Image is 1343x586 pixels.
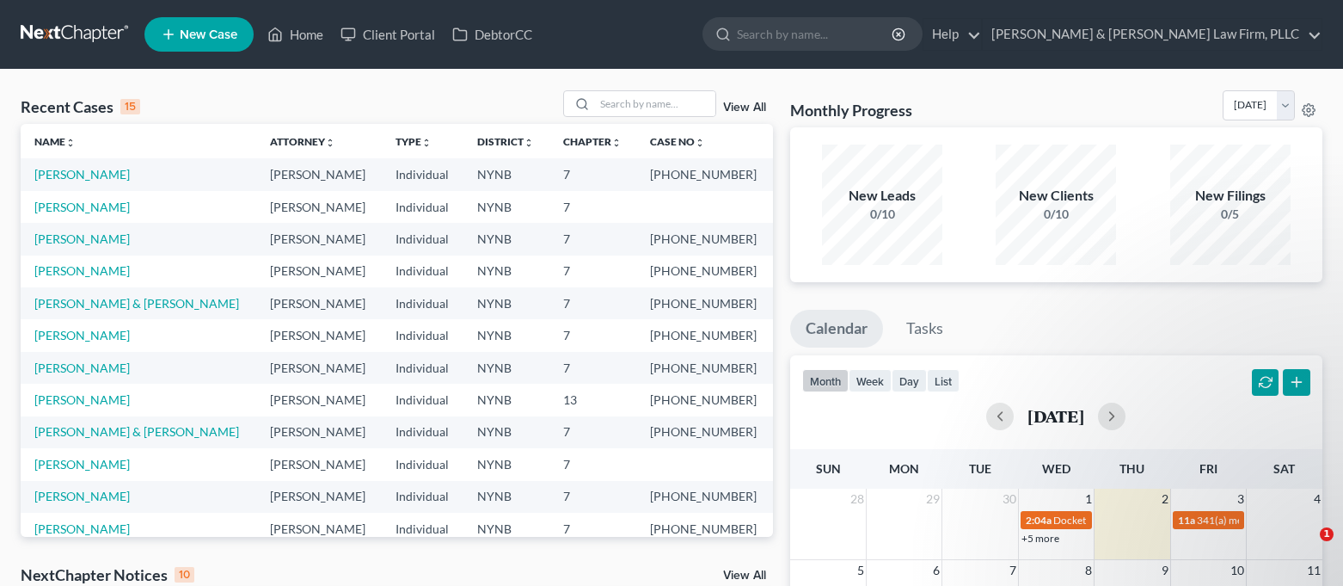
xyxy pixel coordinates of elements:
[463,191,549,223] td: NYNB
[636,256,773,287] td: [PHONE_NUMBER]
[790,310,883,348] a: Calendar
[1053,514,1298,527] span: Docket Text: for [PERSON_NAME] & [PERSON_NAME]
[983,19,1322,50] a: [PERSON_NAME] & [PERSON_NAME] Law Firm, PLLC
[325,138,335,148] i: unfold_more
[636,158,773,190] td: [PHONE_NUMBER]
[969,461,991,476] span: Tue
[1312,489,1322,509] span: 4
[849,489,866,509] span: 28
[382,287,464,319] td: Individual
[549,287,637,319] td: 7
[924,489,941,509] span: 29
[723,570,766,582] a: View All
[34,328,130,342] a: [PERSON_NAME]
[34,263,130,278] a: [PERSON_NAME]
[34,457,130,472] a: [PERSON_NAME]
[1026,514,1052,527] span: 2:04a
[996,186,1116,206] div: New Clients
[524,138,534,148] i: unfold_more
[34,392,130,407] a: [PERSON_NAME]
[382,319,464,351] td: Individual
[549,384,637,416] td: 13
[650,135,705,148] a: Case Nounfold_more
[256,481,381,513] td: [PERSON_NAME]
[382,256,464,287] td: Individual
[822,206,942,223] div: 0/10
[34,135,76,148] a: Nameunfold_more
[382,191,464,223] td: Individual
[270,135,335,148] a: Attorneyunfold_more
[463,158,549,190] td: NYNB
[636,223,773,255] td: [PHONE_NUMBER]
[382,352,464,384] td: Individual
[21,564,194,585] div: NextChapter Notices
[65,138,76,148] i: unfold_more
[1008,560,1018,581] span: 7
[549,448,637,480] td: 7
[1027,407,1084,425] h2: [DATE]
[256,223,381,255] td: [PERSON_NAME]
[549,416,637,448] td: 7
[463,287,549,319] td: NYNB
[34,231,130,246] a: [PERSON_NAME]
[382,158,464,190] td: Individual
[595,91,715,116] input: Search by name...
[256,352,381,384] td: [PERSON_NAME]
[256,384,381,416] td: [PERSON_NAME]
[636,352,773,384] td: [PHONE_NUMBER]
[1236,489,1246,509] span: 3
[256,287,381,319] td: [PERSON_NAME]
[175,567,194,583] div: 10
[34,361,130,375] a: [PERSON_NAME]
[636,513,773,545] td: [PHONE_NUMBER]
[549,352,637,384] td: 7
[931,560,941,581] span: 6
[463,481,549,513] td: NYNB
[1083,489,1094,509] span: 1
[1042,461,1070,476] span: Wed
[256,256,381,287] td: [PERSON_NAME]
[549,513,637,545] td: 7
[611,138,622,148] i: unfold_more
[382,416,464,448] td: Individual
[1170,186,1291,206] div: New Filings
[1178,514,1195,527] span: 11a
[1285,527,1326,569] iframe: Intercom live chat
[549,223,637,255] td: 7
[996,206,1116,223] div: 0/10
[636,319,773,351] td: [PHONE_NUMBER]
[421,138,432,148] i: unfold_more
[1021,532,1059,545] a: +5 more
[1083,560,1094,581] span: 8
[1273,461,1295,476] span: Sat
[34,521,130,536] a: [PERSON_NAME]
[636,416,773,448] td: [PHONE_NUMBER]
[549,191,637,223] td: 7
[382,513,464,545] td: Individual
[1160,489,1170,509] span: 2
[256,191,381,223] td: [PERSON_NAME]
[636,384,773,416] td: [PHONE_NUMBER]
[180,28,237,41] span: New Case
[21,96,140,117] div: Recent Cases
[636,287,773,319] td: [PHONE_NUMBER]
[332,19,444,50] a: Client Portal
[382,223,464,255] td: Individual
[382,481,464,513] td: Individual
[477,135,534,148] a: Districtunfold_more
[382,448,464,480] td: Individual
[923,19,981,50] a: Help
[463,319,549,351] td: NYNB
[563,135,622,148] a: Chapterunfold_more
[444,19,541,50] a: DebtorCC
[34,167,130,182] a: [PERSON_NAME]
[927,369,960,392] button: list
[259,19,332,50] a: Home
[802,369,849,392] button: month
[1119,461,1144,476] span: Thu
[892,369,927,392] button: day
[1199,461,1217,476] span: Fri
[1001,489,1018,509] span: 30
[34,200,130,214] a: [PERSON_NAME]
[463,256,549,287] td: NYNB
